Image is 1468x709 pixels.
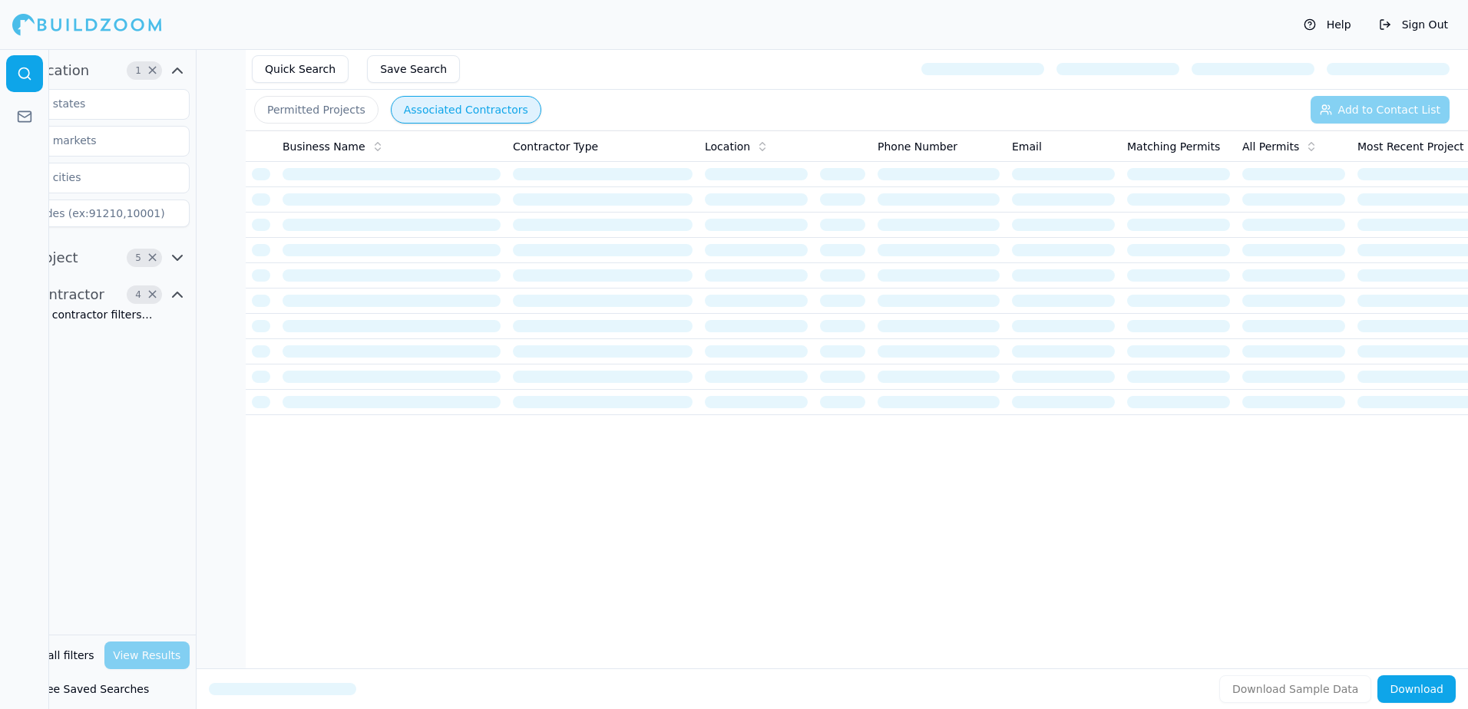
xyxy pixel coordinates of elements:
input: Select states [7,90,170,117]
button: Save Search [367,55,460,83]
button: Project5Clear Project filters [6,246,190,270]
button: Location1Clear Location filters [6,58,190,83]
span: Contractor Type [513,139,598,154]
div: Loading contractor filters… [6,307,190,322]
input: Select cities [7,163,170,191]
span: Business Name [283,139,365,154]
button: Contractor4Clear Contractor filters [6,282,190,307]
button: Sign Out [1371,12,1456,37]
span: 4 [131,287,146,302]
button: Clear all filters [12,641,98,669]
button: See Saved Searches [6,675,190,703]
span: Clear Project filters [147,254,158,262]
span: Phone Number [878,139,957,154]
span: Clear Contractor filters [147,291,158,298]
input: Select markets [7,127,170,154]
button: Quick Search [252,55,349,83]
span: Clear Location filters [147,67,158,74]
button: Download [1377,675,1456,703]
span: Location [705,139,750,154]
span: 1 [131,63,146,78]
span: Location [31,60,89,81]
span: 5 [131,250,146,265]
span: Most Recent Project [1357,139,1464,154]
button: Help [1296,12,1359,37]
span: All Permits [1242,139,1299,154]
span: Contractor [31,284,104,305]
span: Project [31,247,78,269]
button: Permitted Projects [254,96,379,124]
input: Zipcodes (ex:91210,10001) [6,200,190,227]
button: Associated Contractors [391,96,541,124]
span: Email [1012,139,1042,154]
span: Matching Permits [1127,139,1220,154]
